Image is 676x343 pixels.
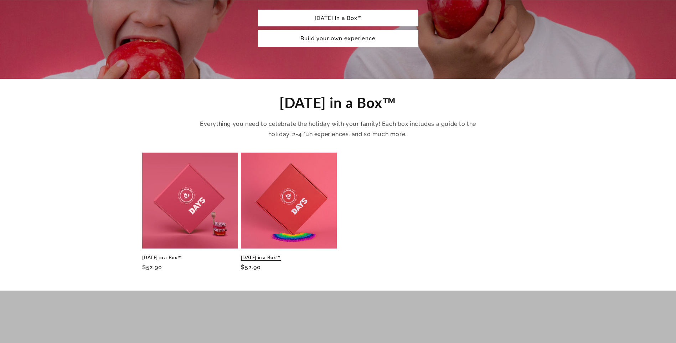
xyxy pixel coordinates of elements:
[258,10,418,26] a: [DATE] in a Box™
[142,255,238,261] a: [DATE] in a Box™
[199,119,477,140] p: Everything you need to celebrate the holiday with your family! Each box includes a guide to the h...
[241,255,337,261] a: [DATE] in a Box™
[258,30,418,47] a: Build your own experience
[142,153,534,278] ul: Slider
[279,94,397,111] span: [DATE] in a Box™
